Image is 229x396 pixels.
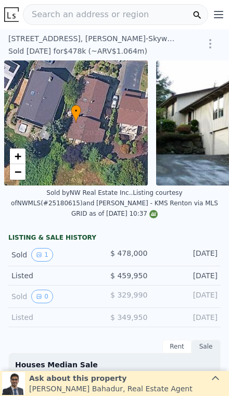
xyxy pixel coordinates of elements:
[8,46,86,56] div: Sold [DATE] for $478k
[8,33,177,44] div: [STREET_ADDRESS] , [PERSON_NAME]-Skyway , WA 98178
[23,8,149,21] span: Search an address or region
[31,248,53,262] button: View historical data
[110,313,147,321] span: $ 349,950
[110,249,147,257] span: $ 478,000
[29,383,193,394] div: [PERSON_NAME] Bahadur , Real Estate Agent
[110,291,147,299] span: $ 329,990
[10,164,26,180] a: Zoom out
[11,248,78,262] div: Sold
[151,290,218,303] div: [DATE]
[110,271,147,280] span: $ 459,950
[10,148,26,164] a: Zoom in
[15,360,214,370] div: Houses Median Sale
[2,372,25,395] img: Siddhant Bahadur
[11,312,78,323] div: Listed
[71,105,81,123] div: •
[15,370,115,387] div: Price per Square Foot
[86,46,147,56] div: (~ARV $1.064m )
[11,290,78,303] div: Sold
[200,33,221,54] button: Show Options
[11,270,78,281] div: Listed
[31,290,53,303] button: View historical data
[192,340,221,353] div: Sale
[15,165,21,178] span: −
[29,373,193,383] div: Ask about this property
[151,248,218,262] div: [DATE]
[151,312,218,323] div: [DATE]
[4,7,19,22] img: Lotside
[15,150,21,163] span: +
[149,210,158,218] img: NWMLS Logo
[71,106,81,116] span: •
[8,233,221,244] div: LISTING & SALE HISTORY
[162,340,192,353] div: Rent
[46,189,133,196] div: Sold by NW Real Estate Inc. .
[11,189,218,217] div: Listing courtesy of NWMLS (#25180615) and [PERSON_NAME] - KMS Renton via MLS GRID as of [DATE] 10:37
[151,270,218,281] div: [DATE]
